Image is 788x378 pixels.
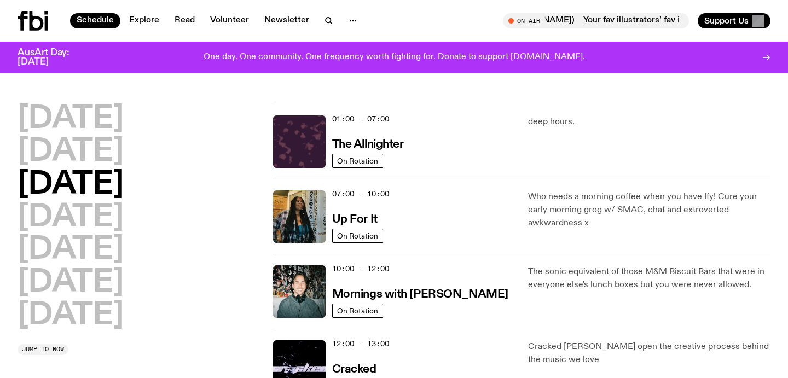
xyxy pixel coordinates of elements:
button: [DATE] [18,267,124,298]
a: Newsletter [258,13,316,28]
button: Jump to now [18,344,68,355]
span: 07:00 - 10:00 [332,189,389,199]
a: Cracked [332,362,376,375]
button: [DATE] [18,137,124,167]
span: 10:00 - 12:00 [332,264,389,274]
a: Read [168,13,201,28]
p: Who needs a morning coffee when you have Ify! Cure your early morning grog w/ SMAC, chat and extr... [528,190,770,230]
button: [DATE] [18,300,124,331]
a: Mornings with [PERSON_NAME] [332,287,508,300]
span: 01:00 - 07:00 [332,114,389,124]
a: The Allnighter [332,137,404,150]
a: Up For It [332,212,378,225]
button: [DATE] [18,170,124,200]
a: On Rotation [332,229,383,243]
h3: Up For It [332,214,378,225]
a: On Rotation [332,154,383,168]
span: 12:00 - 13:00 [332,339,389,349]
button: [DATE] [18,235,124,265]
h3: Cracked [332,364,376,375]
p: deep hours. [528,115,770,129]
span: Jump to now [22,346,64,352]
button: [DATE] [18,202,124,233]
p: The sonic equivalent of those M&M Biscuit Bars that were in everyone else's lunch boxes but you w... [528,265,770,292]
a: On Rotation [332,304,383,318]
button: On AirYour fav illustrators’ fav illustrator! ([PERSON_NAME])Your fav illustrators’ fav illustrat... [503,13,689,28]
button: [DATE] [18,104,124,135]
img: Radio presenter Ben Hansen sits in front of a wall of photos and an fbi radio sign. Film photo. B... [273,265,326,318]
h3: The Allnighter [332,139,404,150]
span: On Rotation [337,156,378,165]
h3: Mornings with [PERSON_NAME] [332,289,508,300]
img: Ify - a Brown Skin girl with black braided twists, looking up to the side with her tongue stickin... [273,190,326,243]
p: Cracked [PERSON_NAME] open the creative process behind the music we love [528,340,770,367]
a: Schedule [70,13,120,28]
p: One day. One community. One frequency worth fighting for. Donate to support [DOMAIN_NAME]. [204,53,585,62]
a: Volunteer [204,13,256,28]
span: Support Us [704,16,749,26]
span: On Rotation [337,231,378,240]
a: Explore [123,13,166,28]
h3: AusArt Day: [DATE] [18,48,88,67]
span: On Rotation [337,306,378,315]
button: Support Us [698,13,770,28]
